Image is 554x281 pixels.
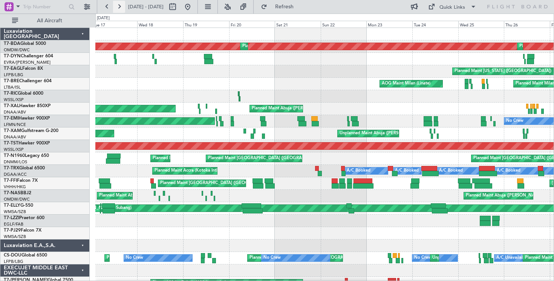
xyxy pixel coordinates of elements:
div: A/C Booked [497,165,520,177]
div: Planned Maint Abuja ([PERSON_NAME] Intl) [99,190,184,201]
span: T7-NAS [4,191,20,195]
a: T7-EMIHawker 900XP [4,116,50,121]
a: DGAA/ACC [4,172,27,177]
a: DNAA/ABV [4,109,26,115]
div: Mon 23 [366,21,412,28]
div: A/C Booked [395,165,419,177]
a: T7-ELLYG-550 [4,203,33,208]
a: T7-PJ29Falcon 7X [4,228,41,233]
div: Planned Maint Abuja ([PERSON_NAME] Intl) [466,190,551,201]
button: All Aircraft [8,15,82,27]
a: VHHH/HKG [4,184,26,190]
span: T7-BDA [4,41,20,46]
div: Quick Links [439,4,465,11]
div: Planned Maint [US_STATE] ([GEOGRAPHIC_DATA]) [455,66,551,77]
a: T7-N1960Legacy 650 [4,154,49,158]
a: WSSL/XSP [4,147,24,152]
div: A/C Unavailable [496,252,528,264]
span: T7-PJ29 [4,228,21,233]
div: [DATE] [97,15,110,21]
span: T7-DYN [4,54,21,58]
span: T7-ELLY [4,203,20,208]
span: CS-DOU [4,253,21,258]
input: Trip Number [23,1,66,12]
a: LTBA/ISL [4,84,21,90]
div: A/C Booked [347,165,370,177]
a: T7-LZZIPraetor 600 [4,216,44,220]
a: T7-XALHawker 850XP [4,104,51,108]
div: Wed 25 [458,21,504,28]
span: Refresh [269,4,300,9]
span: All Aircraft [20,18,80,23]
span: T7-EMI [4,116,18,121]
a: LFPB/LBG [4,259,23,264]
a: EGLF/FAB [4,221,23,227]
div: AOG Maint Milan (Linate) [382,78,430,89]
div: No Crew [506,115,523,127]
div: Planned Maint Dubai (Al Maktoum Intl) [242,41,317,52]
a: T7-FFIFalcon 7X [4,178,38,183]
span: T7-XAL [4,104,19,108]
div: Wed 18 [137,21,183,28]
a: T7-BDAGlobal 5000 [4,41,46,46]
a: EVRA/[PERSON_NAME] [4,60,51,65]
a: WMSA/SZB [4,209,26,215]
a: T7-EAGLFalcon 8X [4,66,43,71]
button: Refresh [257,1,303,13]
a: T7-TSTHawker 900XP [4,141,50,146]
a: T7-BREChallenger 604 [4,79,52,83]
div: Planned Maint [GEOGRAPHIC_DATA] ([GEOGRAPHIC_DATA]) [153,153,271,164]
span: T7-FFI [4,178,17,183]
span: [DATE] - [DATE] [128,3,164,10]
a: T7-NASBBJ2 [4,191,31,195]
div: Fri 20 [229,21,275,28]
a: LFPB/LBG [4,72,23,78]
div: Thu 19 [183,21,229,28]
div: Planned Maint [GEOGRAPHIC_DATA] ([GEOGRAPHIC_DATA]) [160,178,279,189]
button: Quick Links [424,1,480,13]
span: T7-RIC [4,91,18,96]
a: LFMN/NCE [4,122,26,127]
div: No Crew [263,252,281,264]
div: Unplanned Maint Abuja ([PERSON_NAME] Intl) [340,128,430,139]
a: WMSA/SZB [4,234,26,240]
span: T7-TRX [4,166,19,170]
div: No Crew [126,252,143,264]
a: DNMM/LOS [4,159,27,165]
a: OMDW/DWC [4,197,30,202]
div: Planned Maint Abuja ([PERSON_NAME] Intl) [252,103,337,114]
div: No Crew [414,252,432,264]
div: Planned Maint [GEOGRAPHIC_DATA] ([GEOGRAPHIC_DATA]) [107,252,225,264]
div: Tue 24 [412,21,458,28]
a: OMDW/DWC [4,47,30,53]
a: T7-DYNChallenger 604 [4,54,53,58]
div: Thu 26 [504,21,550,28]
div: Planned Maint Accra (Kotoka Intl) [155,165,219,177]
a: T7-XAMGulfstream G-200 [4,129,58,133]
span: T7-BRE [4,79,19,83]
div: Planned Maint [GEOGRAPHIC_DATA] ([GEOGRAPHIC_DATA]) [249,252,368,264]
a: DNAA/ABV [4,134,26,140]
div: Tue 17 [92,21,138,28]
div: Sun 22 [321,21,367,28]
a: WSSL/XSP [4,97,24,103]
div: Planned Maint [GEOGRAPHIC_DATA] ([GEOGRAPHIC_DATA]) [208,153,327,164]
div: A/C Booked [439,165,463,177]
a: T7-RICGlobal 6000 [4,91,43,96]
span: T7-LZZI [4,216,19,220]
span: T7-N1960 [4,154,25,158]
a: CS-DOUGlobal 6500 [4,253,47,258]
span: T7-TST [4,141,18,146]
span: T7-XAM [4,129,21,133]
div: Sat 21 [275,21,321,28]
a: T7-TRXGlobal 6500 [4,166,45,170]
span: T7-EAGL [4,66,22,71]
